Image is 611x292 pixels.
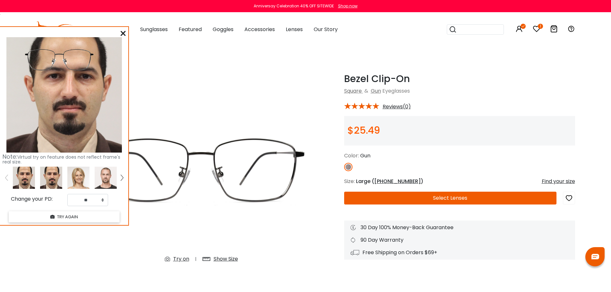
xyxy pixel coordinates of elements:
[344,87,362,95] a: Square
[347,123,380,137] span: $25.49
[121,175,123,180] img: right.png
[67,167,89,189] img: tryonModel7.png
[95,167,117,189] img: tryonModel5.png
[533,26,540,34] a: 1
[3,153,17,161] span: Note:
[374,178,421,185] span: [PHONE_NUMBER]
[344,178,355,185] span: Size:
[542,178,575,185] div: Find your size
[344,152,359,159] span: Color:
[338,3,358,9] div: Shop now
[9,211,120,222] button: TRY AGAIN
[314,26,338,33] span: Our Story
[173,255,189,263] div: Try on
[363,87,369,95] span: &
[40,167,62,189] img: 311187.png
[213,26,233,33] span: Goggles
[335,3,358,9] a: Shop now
[344,73,575,85] h1: Bezel Clip-On
[360,152,370,159] span: Gun
[214,255,238,263] div: Show Size
[140,26,168,33] span: Sunglasses
[382,87,410,95] span: Eyeglasses
[344,192,556,204] button: Select Lenses
[254,3,334,9] div: Anniversay Celebration 40% OFF SITEWIDE
[102,26,129,33] span: Eyeglasses
[21,40,98,79] img: original.png
[351,249,569,256] div: Free Shipping on Orders $69+
[356,178,423,185] span: Large ( )
[351,224,569,231] div: 30 Day 100% Money-Back Guarantee
[5,175,8,180] img: left.png
[3,154,120,165] span: Virtual try on feature does not reflect frame's real size.
[383,104,411,110] span: Reviews(0)
[244,26,275,33] span: Accessories
[371,87,381,95] a: Gun
[538,24,543,29] i: 1
[84,73,318,268] img: Bezel Clip-On Gun Metal Eyeglasses , SpringHinges , NosePads Frames from ABBE Glasses
[591,254,599,259] img: chat
[351,236,569,244] div: 90 Day Warranty
[179,26,202,33] span: Featured
[286,26,303,33] span: Lenses
[6,37,122,153] img: 311188.png
[36,21,89,38] img: abbeglasses.com
[13,167,35,189] img: 311188.png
